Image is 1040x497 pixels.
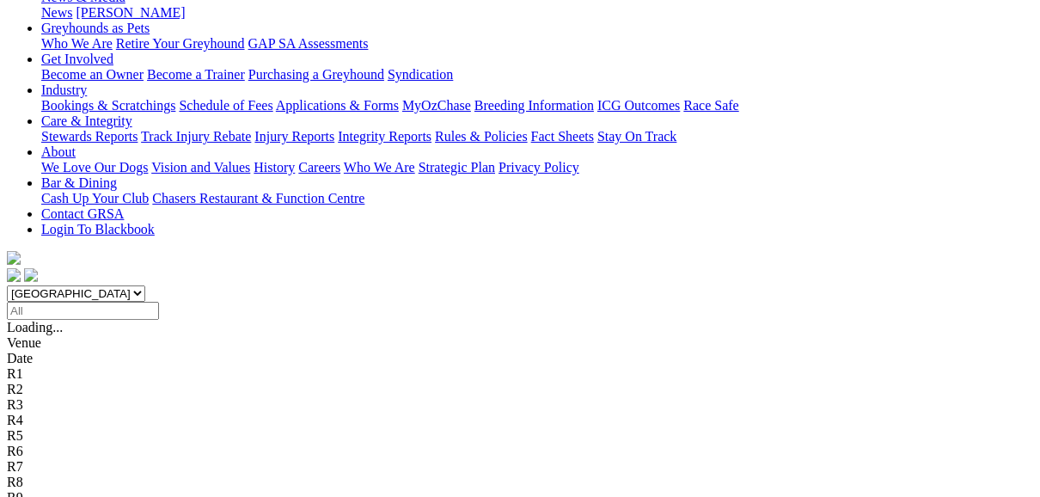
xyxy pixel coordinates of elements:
input: Select date [7,302,159,320]
div: R7 [7,459,1033,475]
div: News & Media [41,5,1033,21]
a: We Love Our Dogs [41,160,148,175]
img: facebook.svg [7,268,21,282]
div: R5 [7,428,1033,444]
a: Stewards Reports [41,129,138,144]
a: Bar & Dining [41,175,117,190]
a: Injury Reports [254,129,334,144]
img: logo-grsa-white.png [7,251,21,265]
a: Stay On Track [597,129,676,144]
a: Cash Up Your Club [41,191,149,206]
a: Retire Your Greyhound [116,36,245,51]
a: Race Safe [683,98,738,113]
a: Become an Owner [41,67,144,82]
div: R2 [7,382,1033,397]
a: Fact Sheets [531,129,594,144]
div: Get Involved [41,67,1033,83]
a: About [41,144,76,159]
a: Careers [298,160,340,175]
a: Rules & Policies [435,129,528,144]
a: Bookings & Scratchings [41,98,175,113]
div: About [41,160,1033,175]
a: Greyhounds as Pets [41,21,150,35]
a: MyOzChase [402,98,471,113]
a: News [41,5,72,20]
a: Applications & Forms [276,98,399,113]
a: Schedule of Fees [179,98,272,113]
a: Who We Are [41,36,113,51]
a: Track Injury Rebate [141,129,251,144]
a: Get Involved [41,52,113,66]
a: [PERSON_NAME] [76,5,185,20]
a: Industry [41,83,87,97]
div: Date [7,351,1033,366]
div: Bar & Dining [41,191,1033,206]
a: ICG Outcomes [597,98,680,113]
div: Care & Integrity [41,129,1033,144]
a: Become a Trainer [147,67,245,82]
div: R1 [7,366,1033,382]
a: Breeding Information [474,98,594,113]
a: GAP SA Assessments [248,36,369,51]
div: Industry [41,98,1033,114]
img: twitter.svg [24,268,38,282]
a: History [254,160,295,175]
a: Integrity Reports [338,129,431,144]
div: Greyhounds as Pets [41,36,1033,52]
a: Privacy Policy [499,160,579,175]
div: R4 [7,413,1033,428]
a: Purchasing a Greyhound [248,67,384,82]
a: Strategic Plan [419,160,495,175]
a: Who We Are [344,160,415,175]
div: R6 [7,444,1033,459]
a: Care & Integrity [41,114,132,128]
div: R8 [7,475,1033,490]
a: Vision and Values [151,160,250,175]
div: R3 [7,397,1033,413]
a: Chasers Restaurant & Function Centre [152,191,364,206]
div: Venue [7,335,1033,351]
a: Syndication [388,67,453,82]
span: Loading... [7,320,63,334]
a: Login To Blackbook [41,222,155,236]
a: Contact GRSA [41,206,124,221]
